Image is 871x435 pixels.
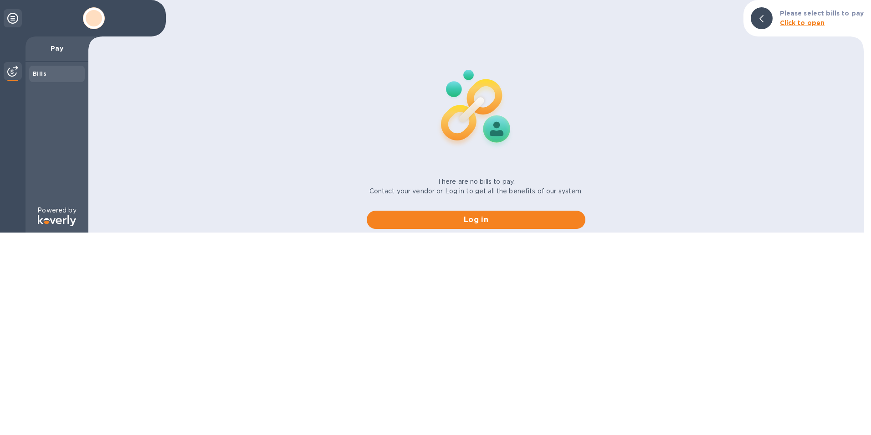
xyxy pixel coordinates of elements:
img: Logo [38,215,76,226]
p: Pay [33,44,81,53]
p: Powered by [37,206,76,215]
button: Log in [367,211,585,229]
span: Log in [374,214,578,225]
b: Click to open [780,19,825,26]
p: There are no bills to pay. Contact your vendor or Log in to get all the benefits of our system. [369,177,583,196]
b: Please select bills to pay [780,10,864,17]
b: Bills [33,70,46,77]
